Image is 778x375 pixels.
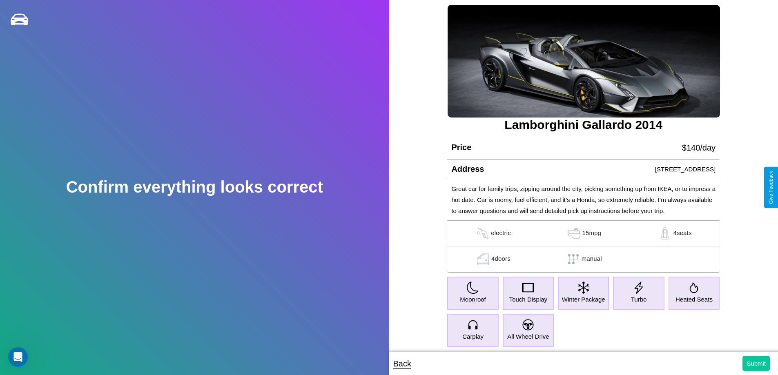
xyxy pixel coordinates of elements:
[657,227,673,240] img: gas
[491,227,511,240] p: electric
[742,356,770,371] button: Submit
[582,253,602,265] p: manual
[631,294,647,305] p: Turbo
[475,227,491,240] img: gas
[460,294,486,305] p: Moonroof
[655,164,716,175] p: [STREET_ADDRESS]
[673,227,691,240] p: 4 seats
[66,178,323,196] h2: Confirm everything looks correct
[475,253,491,265] img: gas
[682,140,716,155] p: $ 140 /day
[447,221,720,272] table: simple table
[509,294,547,305] p: Touch Display
[491,253,510,265] p: 4 doors
[462,331,484,342] p: Carplay
[451,143,471,152] h4: Price
[562,294,605,305] p: Winter Package
[8,347,28,367] iframe: Intercom live chat
[393,356,411,371] p: Back
[451,183,716,216] p: Great car for family trips, zipping around the city, picking something up from IKEA, or to impres...
[768,171,774,204] div: Give Feedback
[451,164,484,174] h4: Address
[566,227,582,240] img: gas
[582,227,601,240] p: 15 mpg
[507,331,549,342] p: All Wheel Drive
[675,294,713,305] p: Heated Seats
[447,118,720,132] h3: Lamborghini Gallardo 2014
